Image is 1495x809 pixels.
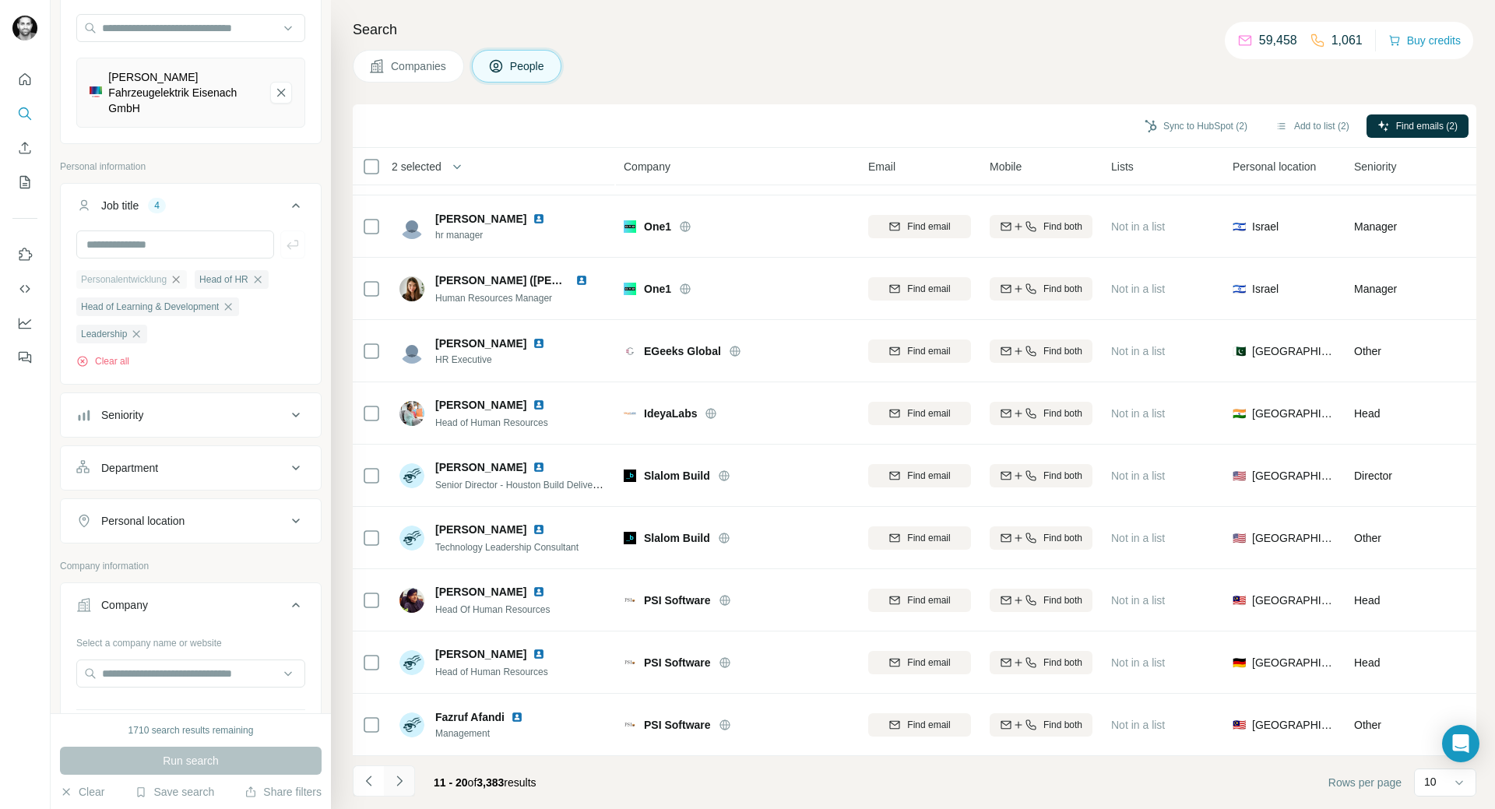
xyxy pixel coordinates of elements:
button: Find email [868,464,971,487]
img: Logo of Slalom Build [624,470,636,482]
img: LinkedIn logo [533,586,545,598]
div: Open Intercom Messenger [1442,725,1479,762]
span: Director [1354,470,1392,482]
span: [GEOGRAPHIC_DATA] [1252,717,1335,733]
span: HR [1476,593,1491,608]
button: Navigate to next page [384,765,415,797]
span: Find both [1043,282,1082,296]
button: Find both [990,526,1092,550]
span: results [434,776,536,789]
button: Save search [135,784,214,800]
button: My lists [12,168,37,196]
img: Avatar [399,214,424,239]
button: Navigate to previous page [353,765,384,797]
span: Head of Human Resources [435,417,548,428]
button: Find both [990,277,1092,301]
span: Companies [391,58,448,74]
button: Use Surfe API [12,275,37,303]
div: Department [101,460,158,476]
span: Find email [907,593,950,607]
span: Email [868,159,895,174]
span: Personal location [1233,159,1316,174]
button: Find email [868,339,971,363]
span: [GEOGRAPHIC_DATA] [1252,468,1335,484]
img: Avatar [12,16,37,40]
span: Find email [907,282,950,296]
span: 🇺🇸 [1233,468,1246,484]
div: 4 [148,199,166,213]
span: Management [435,726,542,740]
span: Manager [1354,220,1397,233]
span: Head of HR [199,273,248,287]
button: Job title4 [61,187,321,230]
img: Avatar [399,526,424,550]
button: Find emails (2) [1367,114,1469,138]
img: Logo of PSI Software [624,719,636,731]
span: PSI Software [644,655,711,670]
button: Buy credits [1388,30,1461,51]
span: Find email [907,220,950,234]
img: Logo of EGeeks Global [624,345,636,357]
img: Logo of One1 [624,220,636,233]
img: Logo of IdeyaLabs [624,407,636,420]
img: Avatar [399,588,424,613]
span: Israel [1252,219,1279,234]
div: 1710 search results remaining [128,723,254,737]
span: Fazruf Afandi [435,709,505,725]
button: Add to list (2) [1265,114,1360,138]
div: Job title [101,198,139,213]
button: Find both [990,589,1092,612]
span: Company [624,159,670,174]
button: Personal location [61,502,321,540]
img: Logo of Slalom Build [624,532,636,544]
span: Manager [1354,283,1397,295]
button: Enrich CSV [12,134,37,162]
img: Logo of One1 [624,283,636,295]
button: Find email [868,215,971,238]
img: Robert Bosch Fahrzeugelektrik Eisenach GmbH-logo [90,86,102,99]
span: Other [1354,719,1381,731]
p: 1,061 [1331,31,1363,50]
span: Other [1354,345,1381,357]
img: Avatar [399,276,424,301]
span: [GEOGRAPHIC_DATA] [1252,593,1335,608]
span: 🇮🇱 [1233,219,1246,234]
span: Not in a list [1111,220,1165,233]
span: 3,383 [477,776,504,789]
button: Find email [868,277,971,301]
span: Not in a list [1111,719,1165,731]
img: LinkedIn logo [533,523,545,536]
span: [PERSON_NAME] [435,459,526,475]
span: Technology Leadership Consultant [435,542,579,553]
button: Department [61,449,321,487]
div: [PERSON_NAME] Fahrzeugelektrik Eisenach GmbH [108,69,258,116]
span: Find both [1043,656,1082,670]
span: Not in a list [1111,532,1165,544]
img: Avatar [399,650,424,675]
span: People [510,58,546,74]
span: [GEOGRAPHIC_DATA] [1252,530,1335,546]
span: [PERSON_NAME] [435,584,526,600]
span: Not in a list [1111,470,1165,482]
span: Find emails (2) [1396,119,1458,133]
button: Feedback [12,343,37,371]
span: Senior Director - Houston Build Delivery and Business Development Leadership [435,478,765,491]
span: 🇮🇳 [1233,406,1246,421]
span: Find email [907,718,950,732]
span: IdeyaLabs [644,406,697,421]
div: Personal location [101,513,185,529]
span: Find both [1043,469,1082,483]
span: Slalom Build [644,468,710,484]
span: Lists [1111,159,1134,174]
img: LinkedIn logo [533,461,545,473]
span: 🇺🇸 [1233,530,1246,546]
span: Head [1354,594,1380,607]
button: Find both [990,402,1092,425]
img: LinkedIn logo [511,711,523,723]
p: Personal information [60,160,322,174]
h4: Search [353,19,1476,40]
img: Logo of PSI Software [624,594,636,607]
span: Leadership [81,327,127,341]
span: HR [1476,219,1491,234]
span: Not in a list [1111,656,1165,669]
